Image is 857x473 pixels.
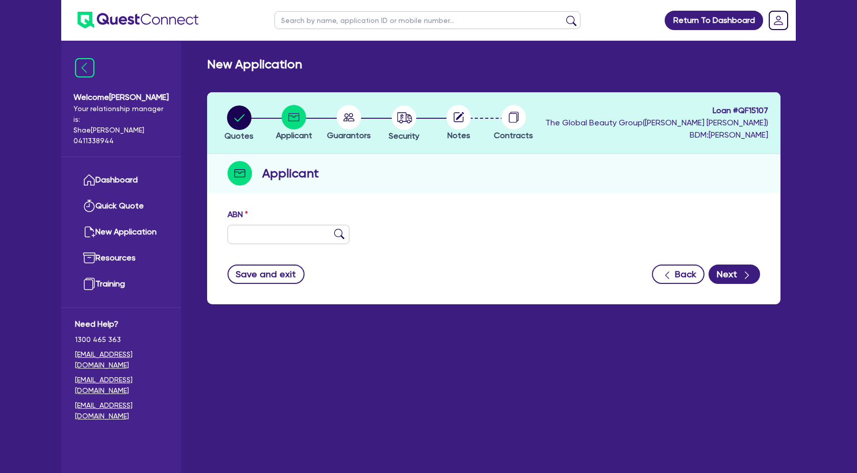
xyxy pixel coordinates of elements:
[327,130,371,140] span: Guarantors
[75,375,167,396] a: [EMAIL_ADDRESS][DOMAIN_NAME]
[652,265,704,284] button: Back
[75,58,94,77] img: icon-menu-close
[83,278,95,290] img: training
[75,219,167,245] a: New Application
[75,334,167,345] span: 1300 465 363
[75,349,167,371] a: [EMAIL_ADDRESS][DOMAIN_NAME]
[545,104,768,117] span: Loan # QF15107
[228,208,248,221] label: ABN
[224,105,254,143] button: Quotes
[447,130,470,140] span: Notes
[334,229,344,239] img: abn-lookup icon
[83,252,95,264] img: resources
[665,11,763,30] a: Return To Dashboard
[228,265,305,284] button: Save and exit
[262,164,319,182] h2: Applicant
[494,130,533,140] span: Contracts
[224,131,254,141] span: Quotes
[75,271,167,297] a: Training
[73,91,169,103] span: Welcome [PERSON_NAME]
[276,130,312,140] span: Applicant
[545,118,768,127] span: The Global Beauty Group ( [PERSON_NAME] [PERSON_NAME] )
[83,200,95,212] img: quick-quote
[274,11,581,29] input: Search by name, application ID or mobile number...
[207,57,302,72] h2: New Application
[388,105,420,143] button: Security
[765,7,792,34] a: Dropdown toggle
[75,167,167,193] a: Dashboard
[389,131,419,141] span: Security
[228,161,252,186] img: step-icon
[83,226,95,238] img: new-application
[75,193,167,219] a: Quick Quote
[78,12,198,29] img: quest-connect-logo-blue
[75,318,167,330] span: Need Help?
[545,129,768,141] span: BDM: [PERSON_NAME]
[75,245,167,271] a: Resources
[73,103,169,146] span: Your relationship manager is: Shae [PERSON_NAME] 0411338944
[709,265,760,284] button: Next
[75,400,167,422] a: [EMAIL_ADDRESS][DOMAIN_NAME]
